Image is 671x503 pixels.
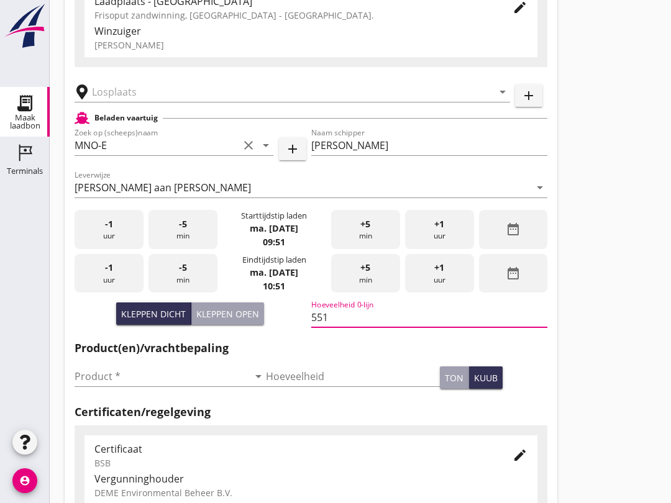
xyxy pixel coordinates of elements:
[311,135,548,155] input: Naam schipper
[266,366,440,386] input: Hoeveelheid
[2,3,47,49] img: logo-small.a267ee39.svg
[405,254,474,293] div: uur
[241,210,307,222] div: Starttijdstip laden
[75,366,249,386] input: Product *
[360,217,370,231] span: +5
[250,266,298,278] strong: ma. [DATE]
[148,210,217,249] div: min
[75,135,239,155] input: Zoek op (scheeps)naam
[75,182,251,193] div: [PERSON_NAME] aan [PERSON_NAME]
[285,142,300,156] i: add
[94,456,493,469] div: BSB
[12,468,37,493] i: account_circle
[263,236,285,248] strong: 09:51
[116,302,191,325] button: Kleppen dicht
[506,266,521,281] i: date_range
[105,217,113,231] span: -1
[469,366,503,389] button: kuub
[75,340,547,356] h2: Product(en)/vrachtbepaling
[331,254,400,293] div: min
[434,217,444,231] span: +1
[258,138,273,153] i: arrow_drop_down
[75,210,144,249] div: uur
[179,261,187,274] span: -5
[405,210,474,249] div: uur
[242,254,306,266] div: Eindtijdstip laden
[75,404,547,420] h2: Certificaten/regelgeving
[495,84,510,99] i: arrow_drop_down
[241,138,256,153] i: clear
[148,254,217,293] div: min
[94,486,527,499] div: DEME Environmental Beheer B.V.
[251,369,266,384] i: arrow_drop_down
[94,471,527,486] div: Vergunninghouder
[331,210,400,249] div: min
[445,371,463,384] div: ton
[311,307,548,327] input: Hoeveelheid 0-lijn
[474,371,498,384] div: kuub
[94,112,158,124] h2: Beladen vaartuig
[521,88,536,103] i: add
[75,254,144,293] div: uur
[179,217,187,231] span: -5
[513,448,527,463] i: edit
[263,280,285,292] strong: 10:51
[94,39,527,52] div: [PERSON_NAME]
[506,222,521,237] i: date_range
[360,261,370,274] span: +5
[196,307,259,320] div: Kleppen open
[191,302,264,325] button: Kleppen open
[94,9,493,22] div: Frisoput zandwinning, [GEOGRAPHIC_DATA] - [GEOGRAPHIC_DATA].
[94,442,493,456] div: Certificaat
[105,261,113,274] span: -1
[532,180,547,195] i: arrow_drop_down
[94,24,527,39] div: Winzuiger
[250,222,298,234] strong: ma. [DATE]
[440,366,469,389] button: ton
[121,307,186,320] div: Kleppen dicht
[434,261,444,274] span: +1
[7,167,43,175] div: Terminals
[92,82,475,102] input: Losplaats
